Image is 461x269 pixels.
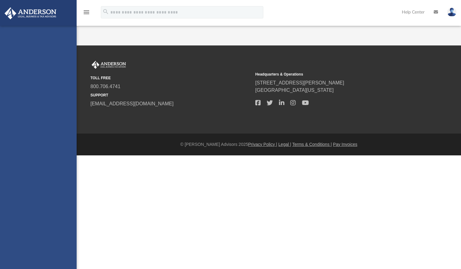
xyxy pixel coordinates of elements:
img: Anderson Advisors Platinum Portal [3,7,58,19]
small: Headquarters & Operations [255,72,416,77]
i: search [102,8,109,15]
a: [GEOGRAPHIC_DATA][US_STATE] [255,88,334,93]
img: Anderson Advisors Platinum Portal [90,61,127,69]
a: [STREET_ADDRESS][PERSON_NAME] [255,80,344,85]
i: menu [83,9,90,16]
a: Terms & Conditions | [292,142,332,147]
small: SUPPORT [90,92,251,98]
a: Legal | [278,142,291,147]
a: Privacy Policy | [248,142,277,147]
div: © [PERSON_NAME] Advisors 2025 [77,141,461,148]
small: TOLL FREE [90,75,251,81]
a: [EMAIL_ADDRESS][DOMAIN_NAME] [90,101,173,106]
a: Pay Invoices [333,142,357,147]
a: 800.706.4741 [90,84,120,89]
img: User Pic [447,8,456,17]
a: menu [83,12,90,16]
